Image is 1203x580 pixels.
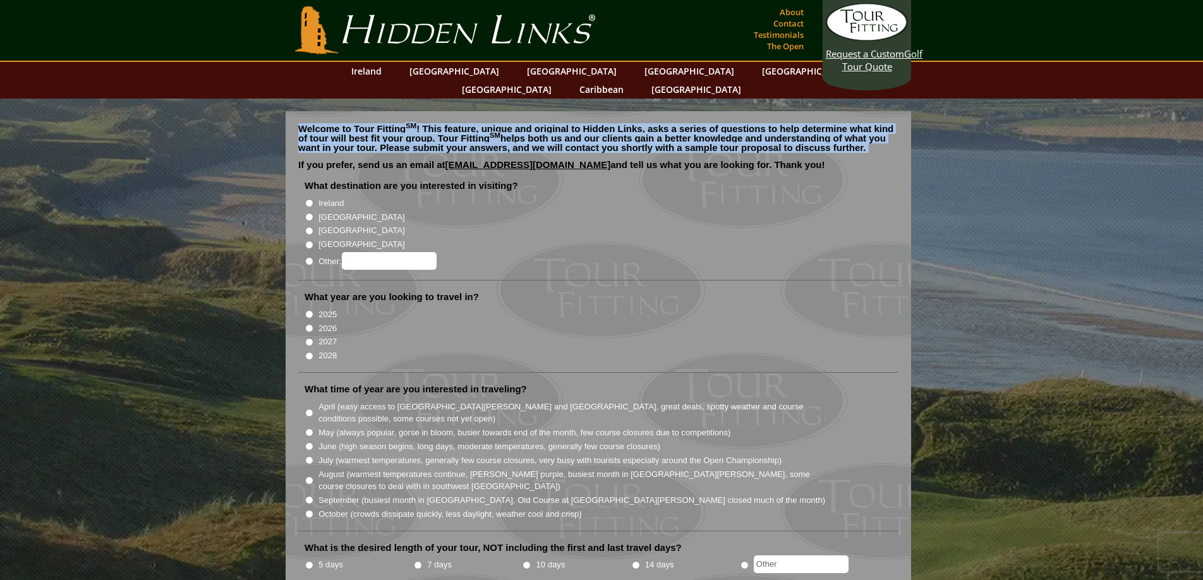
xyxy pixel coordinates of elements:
label: July (warmest temperatures, generally few course closures, very busy with tourists especially aro... [318,454,782,467]
a: Request a CustomGolf Tour Quote [826,3,908,73]
label: What is the desired length of your tour, NOT including the first and last travel days? [305,541,682,554]
span: Request a Custom [826,47,904,60]
label: 2025 [318,308,337,321]
input: Other: [342,252,437,270]
label: April (easy access to [GEOGRAPHIC_DATA][PERSON_NAME] and [GEOGRAPHIC_DATA], great deals, spotty w... [318,401,826,425]
label: 7 days [427,559,452,571]
a: The Open [764,37,807,55]
label: Ireland [318,197,344,210]
label: May (always popular, gorse in bloom, busier towards end of the month, few course closures due to ... [318,426,730,439]
a: Testimonials [751,26,807,44]
label: What year are you looking to travel in? [305,291,479,303]
label: [GEOGRAPHIC_DATA] [318,238,404,251]
p: Welcome to Tour Fitting ! This feature, unique and original to Hidden Links, asks a series of que... [298,124,898,152]
label: [GEOGRAPHIC_DATA] [318,211,404,224]
a: [EMAIL_ADDRESS][DOMAIN_NAME] [445,159,611,170]
a: Ireland [345,62,388,80]
p: If you prefer, send us an email at and tell us what you are looking for. Thank you! [298,160,898,179]
a: Caribbean [573,80,630,99]
label: 2028 [318,349,337,362]
label: 2027 [318,335,337,348]
label: September (busiest month in [GEOGRAPHIC_DATA], Old Course at [GEOGRAPHIC_DATA][PERSON_NAME] close... [318,494,825,507]
a: [GEOGRAPHIC_DATA] [521,62,623,80]
label: [GEOGRAPHIC_DATA] [318,224,404,237]
label: June (high season begins, long days, moderate temperatures, generally few course closures) [318,440,660,453]
a: [GEOGRAPHIC_DATA] [456,80,558,99]
a: [GEOGRAPHIC_DATA] [756,62,858,80]
label: What destination are you interested in visiting? [305,179,518,192]
label: What time of year are you interested in traveling? [305,383,527,396]
a: [GEOGRAPHIC_DATA] [403,62,505,80]
input: Other [754,555,849,573]
a: About [777,3,807,21]
a: Contact [770,15,807,32]
label: 10 days [536,559,565,571]
label: Other: [318,252,436,270]
label: August (warmest temperatures continue, [PERSON_NAME] purple, busiest month in [GEOGRAPHIC_DATA][P... [318,468,826,493]
a: [GEOGRAPHIC_DATA] [645,80,747,99]
a: [GEOGRAPHIC_DATA] [638,62,741,80]
label: 2026 [318,322,337,335]
label: 5 days [318,559,343,571]
sup: SM [406,122,416,130]
sup: SM [490,131,500,139]
label: 14 days [645,559,674,571]
label: October (crowds dissipate quickly, less daylight, weather cool and crisp) [318,508,582,521]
